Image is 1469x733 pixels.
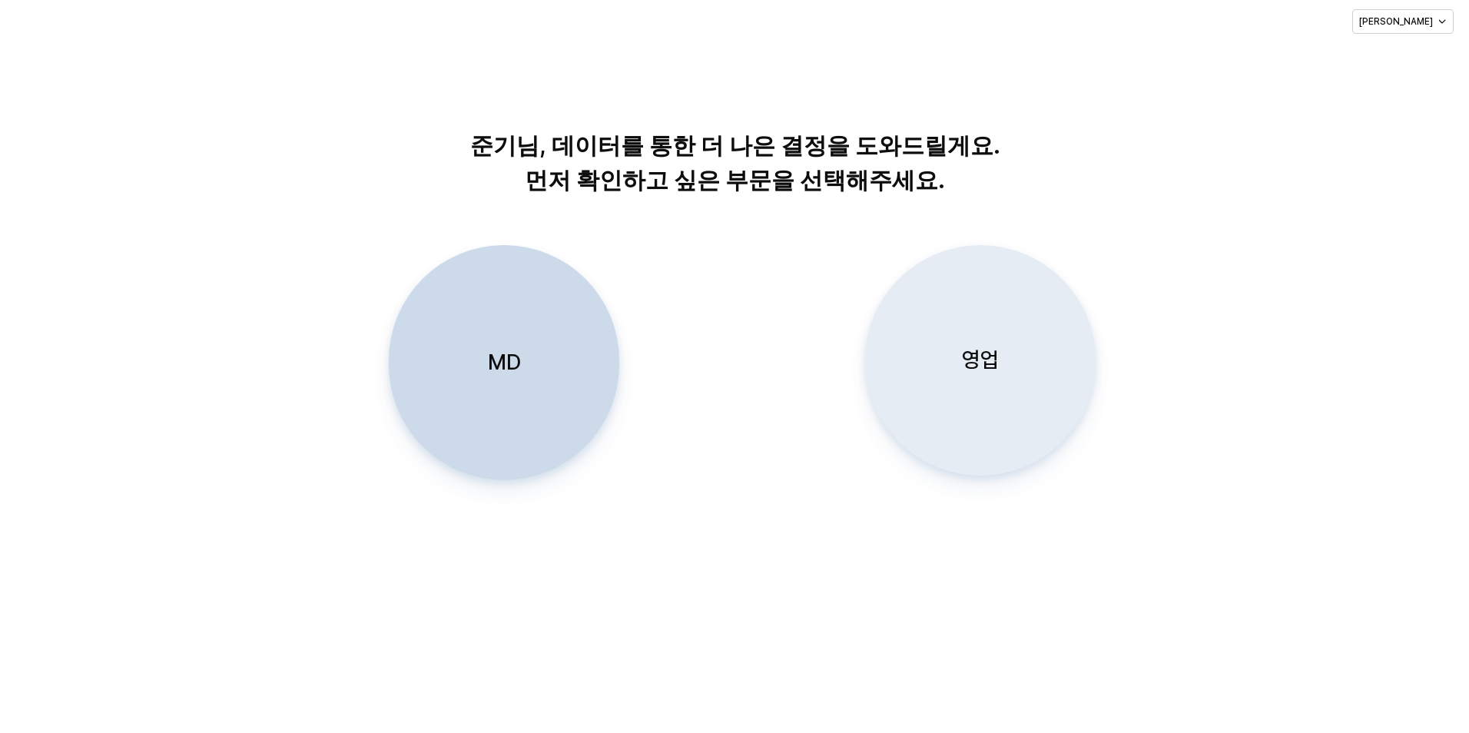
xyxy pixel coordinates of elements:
[488,348,521,376] p: MD
[1352,9,1454,34] button: [PERSON_NAME]
[865,245,1096,476] button: 영업
[343,128,1127,197] p: 준기님, 데이터를 통한 더 나은 결정을 도와드릴게요. 먼저 확인하고 싶은 부문을 선택해주세요.
[1359,15,1433,28] p: [PERSON_NAME]
[389,245,619,480] button: MD
[962,346,999,374] p: 영업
